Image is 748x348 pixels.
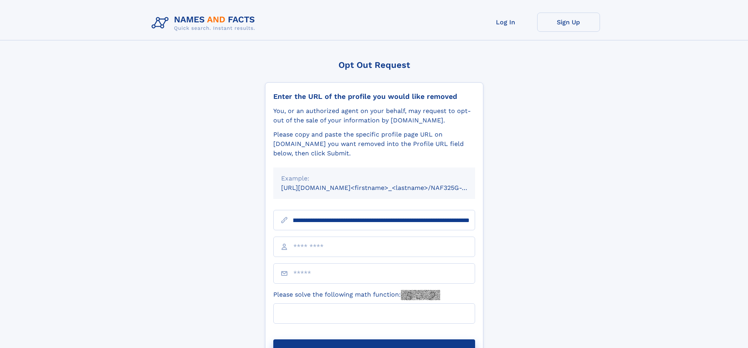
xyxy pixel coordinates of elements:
[281,174,467,183] div: Example:
[273,106,475,125] div: You, or an authorized agent on your behalf, may request to opt-out of the sale of your informatio...
[474,13,537,32] a: Log In
[148,13,262,34] img: Logo Names and Facts
[273,290,440,300] label: Please solve the following math function:
[273,130,475,158] div: Please copy and paste the specific profile page URL on [DOMAIN_NAME] you want removed into the Pr...
[273,92,475,101] div: Enter the URL of the profile you would like removed
[281,184,490,191] small: [URL][DOMAIN_NAME]<firstname>_<lastname>/NAF325G-xxxxxxxx
[537,13,600,32] a: Sign Up
[265,60,483,70] div: Opt Out Request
